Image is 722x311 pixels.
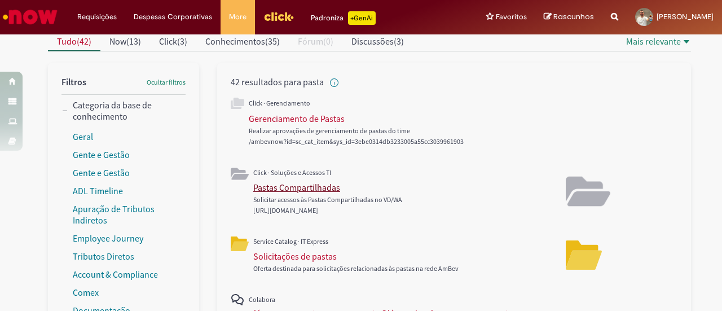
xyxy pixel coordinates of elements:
a: Rascunhos [544,12,594,23]
img: ServiceNow [1,6,59,28]
span: Favoritos [496,11,527,23]
img: click_logo_yellow_360x200.png [263,8,294,25]
span: Requisições [77,11,117,23]
div: Padroniza [311,11,376,25]
p: +GenAi [348,11,376,25]
span: Despesas Corporativas [134,11,212,23]
span: Rascunhos [553,11,594,22]
span: More [229,11,246,23]
span: [PERSON_NAME] [657,12,714,21]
